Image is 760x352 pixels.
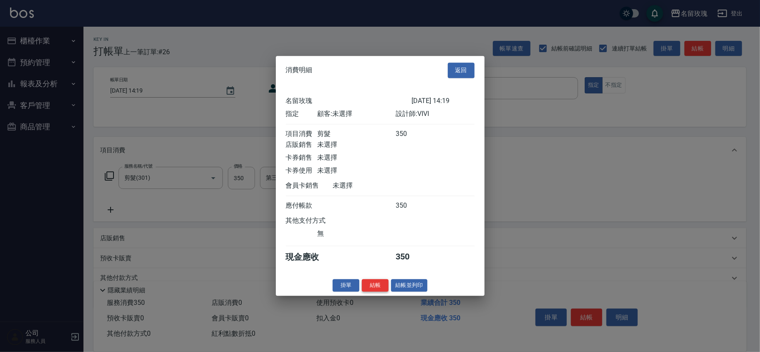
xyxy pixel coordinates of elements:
button: 返回 [448,63,475,78]
div: 應付帳款 [286,201,317,210]
div: 未選擇 [317,166,396,175]
span: 消費明細 [286,66,313,75]
div: 未選擇 [317,153,396,162]
button: 掛單 [333,279,359,292]
div: 現金應收 [286,251,333,263]
div: 店販銷售 [286,141,317,149]
button: 結帳 [362,279,389,292]
div: 卡券銷售 [286,153,317,162]
div: 無 [317,229,396,238]
div: 項目消費 [286,130,317,138]
div: [DATE] 14:19 [412,97,475,106]
div: 350 [396,251,427,263]
div: 剪髮 [317,130,396,138]
div: 名留玫瑰 [286,97,412,106]
button: 結帳並列印 [391,279,427,292]
div: 未選擇 [333,181,412,190]
div: 顧客: 未選擇 [317,110,396,118]
div: 350 [396,201,427,210]
div: 會員卡銷售 [286,181,333,190]
div: 350 [396,130,427,138]
div: 設計師: VIVI [396,110,474,118]
div: 指定 [286,110,317,118]
div: 未選擇 [317,141,396,149]
div: 卡券使用 [286,166,317,175]
div: 其他支付方式 [286,216,349,225]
